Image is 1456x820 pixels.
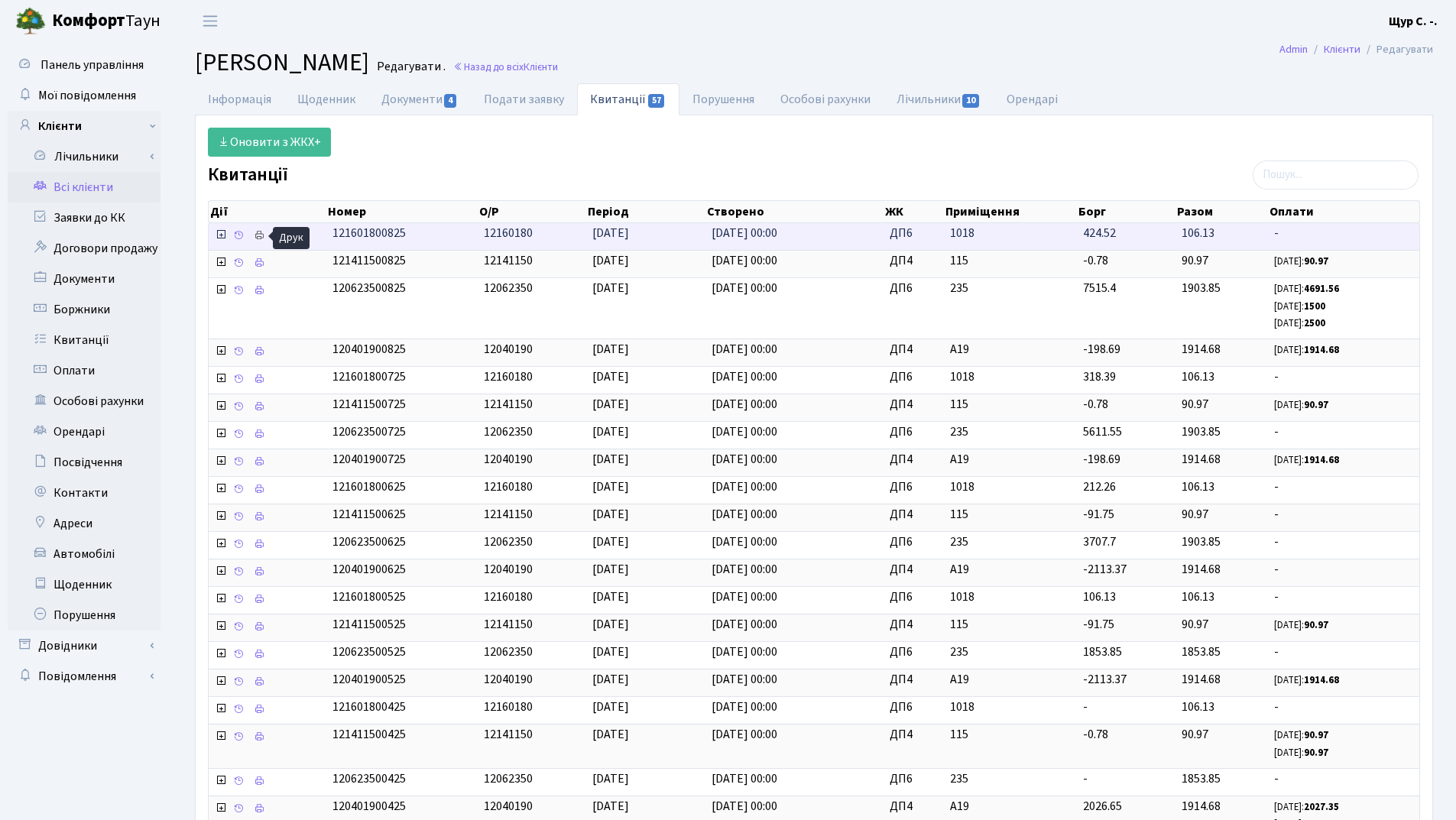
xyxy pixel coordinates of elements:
small: [DATE]: [1274,618,1328,632]
a: Документи [368,83,471,115]
a: Адреси [8,508,161,539]
span: [DATE] [592,423,629,440]
small: Редагувати . [374,60,446,74]
a: Особові рахунки [8,386,161,416]
span: 90.97 [1182,506,1208,523]
span: 121601800625 [332,478,406,495]
span: 121601800825 [332,225,406,241]
span: 90.97 [1182,616,1208,633]
span: 10 [962,94,979,108]
b: 1914.68 [1304,343,1339,357]
span: 235 [950,423,1071,441]
span: 1853.85 [1083,643,1122,660]
span: 212.26 [1083,478,1116,495]
span: 12040190 [484,561,533,578]
span: 1914.68 [1182,561,1221,578]
span: [DATE] 00:00 [712,252,777,269]
a: Особові рахунки [767,83,884,115]
span: [DATE] [592,671,629,688]
span: 1914.68 [1182,341,1221,358]
span: 12040190 [484,798,533,815]
span: ДП6 [890,280,938,297]
span: 12160180 [484,698,533,715]
span: 2026.65 [1083,798,1122,815]
a: Подати заявку [471,83,577,115]
span: 120623500825 [332,280,406,297]
nav: breadcrumb [1257,34,1456,66]
span: - [1274,368,1413,386]
a: Орендарі [994,83,1071,115]
span: ДП4 [890,726,938,744]
span: А19 [950,671,1071,689]
span: 12062350 [484,280,533,297]
span: 12141150 [484,252,533,269]
a: Порушення [8,600,161,630]
span: -91.75 [1083,506,1114,523]
span: 90.97 [1182,726,1208,743]
a: Щоденник [284,83,368,115]
small: [DATE]: [1274,453,1339,467]
span: [DATE] [592,726,629,743]
span: [DATE] 00:00 [712,643,777,660]
span: -2113.37 [1083,671,1127,688]
span: [DATE] 00:00 [712,770,777,787]
span: -2113.37 [1083,561,1127,578]
span: ДП6 [890,698,938,716]
span: 90.97 [1182,396,1208,413]
span: [DATE] [592,451,629,468]
span: 121411500825 [332,252,406,269]
span: [DATE] 00:00 [712,798,777,815]
span: ДП6 [890,533,938,551]
span: 1914.68 [1182,798,1221,815]
b: 1914.68 [1304,453,1339,467]
span: -0.78 [1083,726,1108,743]
small: [DATE]: [1274,316,1325,330]
span: ДП6 [890,770,938,788]
span: 57 [648,94,665,108]
span: 1018 [950,225,1071,242]
b: 90.97 [1304,728,1328,742]
a: Автомобілі [8,539,161,569]
span: 121411500425 [332,726,406,743]
span: 424.52 [1083,225,1116,241]
a: Порушення [679,83,767,115]
span: [DATE] 00:00 [712,423,777,440]
span: ДП4 [890,616,938,634]
span: 12160180 [484,588,533,605]
span: 120401900725 [332,451,406,468]
span: 4 [444,94,456,108]
th: О/Р [478,201,586,222]
span: [DATE] 00:00 [712,506,777,523]
span: А19 [950,341,1071,358]
span: 12040190 [484,341,533,358]
b: 1914.68 [1304,673,1339,687]
span: 12040190 [484,451,533,468]
a: Документи [8,264,161,294]
span: ДП4 [890,798,938,815]
span: 115 [950,506,1071,523]
a: Мої повідомлення [8,80,161,111]
span: [DATE] [592,252,629,269]
span: [DATE] [592,368,629,385]
span: -0.78 [1083,252,1108,269]
label: Квитанції [208,164,288,186]
span: А19 [950,798,1071,815]
span: [DATE] 00:00 [712,588,777,605]
span: [DATE] 00:00 [712,396,777,413]
span: 1903.85 [1182,280,1221,297]
span: 1853.85 [1182,643,1221,660]
span: 106.13 [1182,368,1214,385]
span: А19 [950,561,1071,579]
a: Щоденник [8,569,161,600]
small: [DATE]: [1274,673,1339,687]
span: [DATE] [592,396,629,413]
th: Оплати [1268,201,1419,222]
span: 1018 [950,588,1071,606]
span: 121411500525 [332,616,406,633]
span: - [1083,770,1088,787]
span: 12040190 [484,671,533,688]
span: ДП4 [890,252,938,270]
span: 12141150 [484,726,533,743]
span: [DATE] [592,225,629,241]
span: 235 [950,533,1071,551]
